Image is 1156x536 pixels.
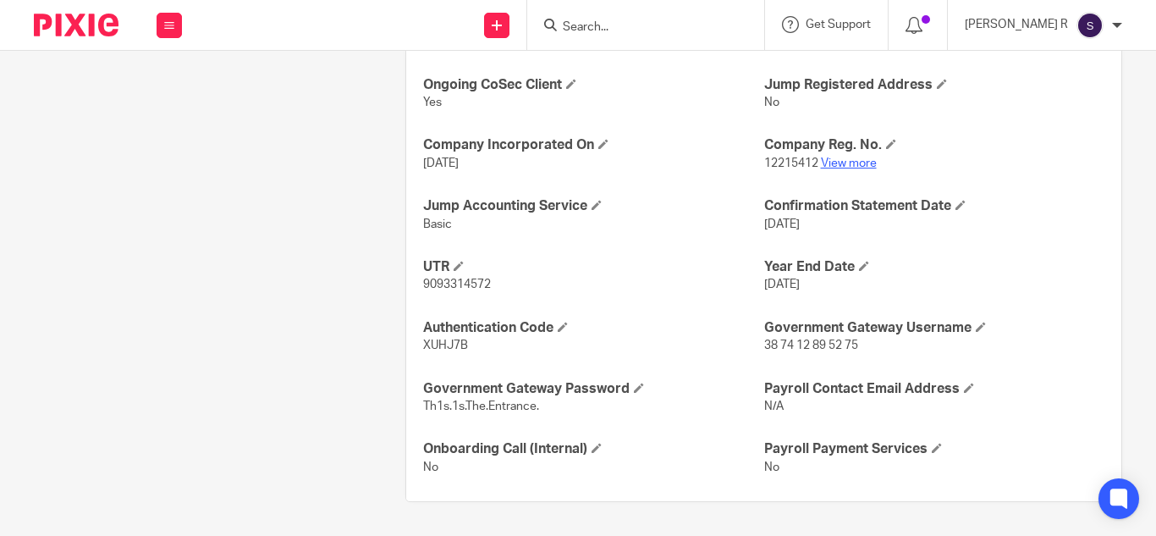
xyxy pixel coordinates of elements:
[423,380,763,398] h4: Government Gateway Password
[764,461,779,473] span: No
[423,340,468,351] span: XUHJ7B
[423,76,763,94] h4: Ongoing CoSec Client
[764,97,779,108] span: No
[764,401,784,412] span: N/A
[423,401,539,412] span: Th1s.1s.The.Entrance.
[764,340,858,351] span: 38 74 12 89 52 75
[965,16,1068,33] p: [PERSON_NAME] R
[423,279,491,290] span: 9093314572
[764,258,1104,276] h4: Year End Date
[34,14,118,36] img: Pixie
[561,20,713,36] input: Search
[764,136,1104,154] h4: Company Reg. No.
[764,197,1104,215] h4: Confirmation Statement Date
[764,279,800,290] span: [DATE]
[806,19,871,30] span: Get Support
[423,461,438,473] span: No
[423,440,763,458] h4: Onboarding Call (Internal)
[423,97,442,108] span: Yes
[764,76,1104,94] h4: Jump Registered Address
[423,136,763,154] h4: Company Incorporated On
[764,157,818,169] span: 12215412
[764,218,800,230] span: [DATE]
[423,319,763,337] h4: Authentication Code
[423,258,763,276] h4: UTR
[821,157,877,169] a: View more
[423,197,763,215] h4: Jump Accounting Service
[423,157,459,169] span: [DATE]
[764,380,1104,398] h4: Payroll Contact Email Address
[423,218,452,230] span: Basic
[1076,12,1104,39] img: svg%3E
[764,319,1104,337] h4: Government Gateway Username
[764,440,1104,458] h4: Payroll Payment Services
